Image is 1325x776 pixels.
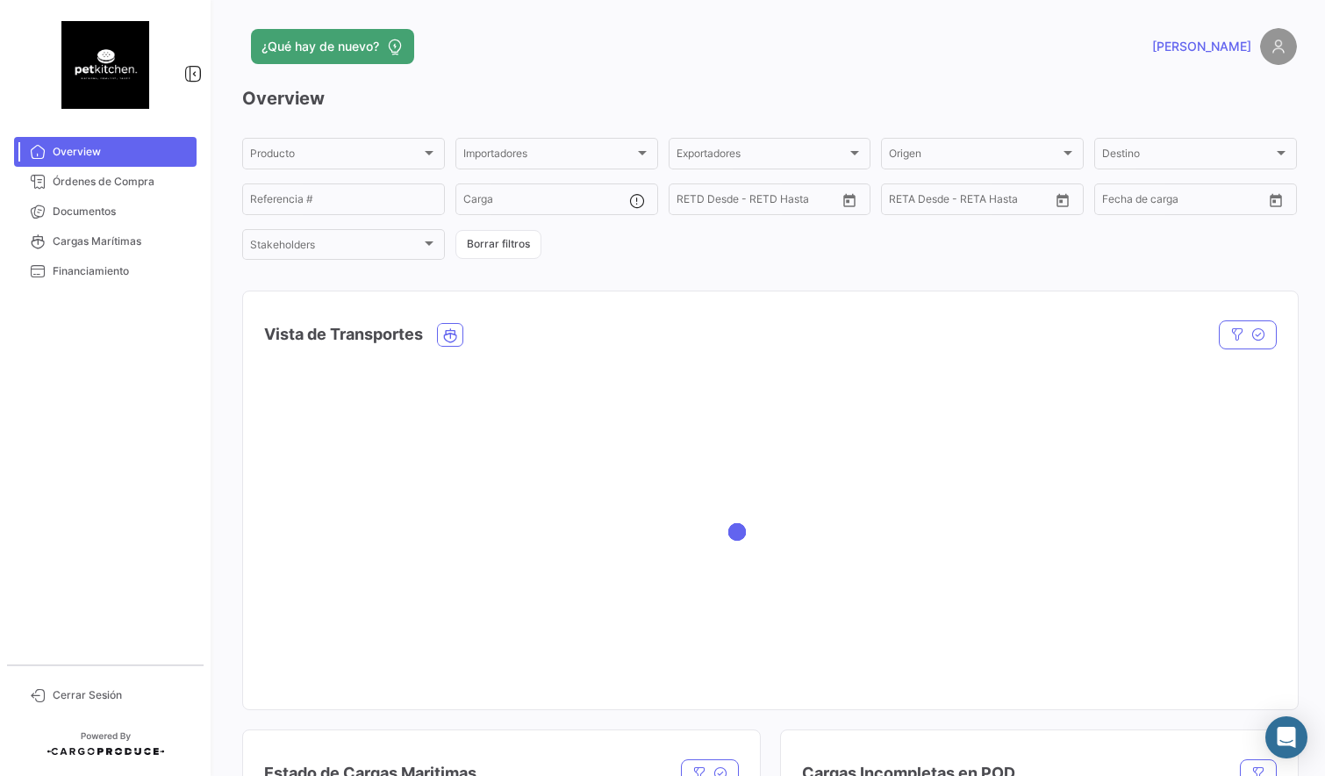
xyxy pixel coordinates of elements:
[251,29,414,64] button: ¿Qué hay de nuevo?
[250,241,421,254] span: Stakeholders
[1265,716,1307,758] div: Abrir Intercom Messenger
[677,196,708,208] input: Desde
[889,196,920,208] input: Desde
[1049,187,1076,213] button: Open calendar
[242,86,1297,111] h3: Overview
[53,174,190,190] span: Órdenes de Compra
[677,150,848,162] span: Exportadores
[14,256,197,286] a: Financiamiento
[14,226,197,256] a: Cargas Marítimas
[1102,196,1134,208] input: Desde
[455,230,541,259] button: Borrar filtros
[14,197,197,226] a: Documentos
[720,196,797,208] input: Hasta
[61,21,149,109] img: 54c7ca15-ec7a-4ae1-9078-87519ee09adb.png
[889,150,1060,162] span: Origen
[1263,187,1289,213] button: Open calendar
[1146,196,1222,208] input: Hasta
[264,322,423,347] h4: Vista de Transportes
[53,687,190,703] span: Cerrar Sesión
[53,263,190,279] span: Financiamiento
[53,234,190,249] span: Cargas Marítimas
[438,324,462,346] button: Ocean
[14,167,197,197] a: Órdenes de Compra
[1152,38,1251,55] span: [PERSON_NAME]
[250,150,421,162] span: Producto
[1102,150,1273,162] span: Destino
[14,137,197,167] a: Overview
[933,196,1009,208] input: Hasta
[53,144,190,160] span: Overview
[261,38,379,55] span: ¿Qué hay de nuevo?
[463,150,634,162] span: Importadores
[53,204,190,219] span: Documentos
[836,187,863,213] button: Open calendar
[1260,28,1297,65] img: placeholder-user.png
